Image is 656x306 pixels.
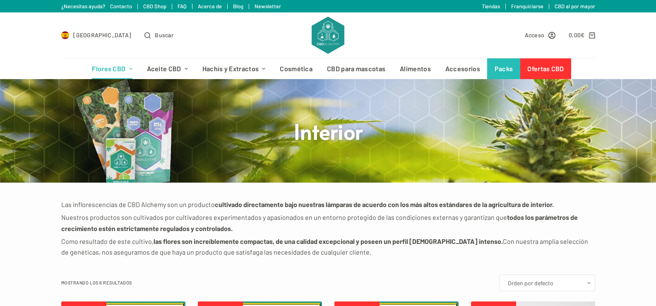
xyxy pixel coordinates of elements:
a: Select Country [61,30,132,40]
p: Nuestros productos son cultivados por cultivadores experimentados y apasionados en un entorno pro... [61,212,595,234]
a: Newsletter [255,3,281,10]
a: FAQ [178,3,187,10]
a: Tiendas [482,3,500,10]
a: CBD Shop [143,3,166,10]
p: Las inflorescencias de CBD Alchemy son un producto [61,199,595,210]
a: CBD para mascotas [320,58,393,79]
a: Aceite CBD [139,58,195,79]
a: Franquiciarse [511,3,543,10]
a: CBD al por mayor [555,3,595,10]
h1: Interior [173,118,483,145]
select: Pedido de la tienda [499,275,595,291]
img: ES Flag [61,31,70,39]
a: Acerca de [198,3,222,10]
span: [GEOGRAPHIC_DATA] [73,30,131,40]
a: Ofertas CBD [520,58,571,79]
span: Acceso [525,30,545,40]
a: Cosmética [273,58,320,79]
a: Alimentos [393,58,438,79]
a: Carro de compra [569,30,595,40]
strong: cultivado directamente bajo nuestras lámparas de acuerdo con los más altos estándares de la agric... [215,200,554,208]
span: € [581,31,584,39]
a: Accesorios [438,58,487,79]
a: Acceso [525,30,556,40]
button: Abrir formulario de búsqueda [144,30,173,40]
a: Flores CBD [85,58,139,79]
bdi: 0,00 [569,31,585,39]
img: CBD Alchemy [312,17,344,54]
strong: todos los parámetros de crecimiento estén estrictamente regulados y controlados. [61,213,578,232]
p: Mostrando los 6 resultados [61,279,132,287]
nav: Menú de cabecera [85,58,571,79]
a: Hachís y Extractos [195,58,273,79]
p: Como resultado de este cultivo, Con nuestra amplia selección de genéticas, nos aseguramos de que ... [61,236,595,258]
a: Blog [233,3,243,10]
a: Packs [487,58,520,79]
a: ¿Necesitas ayuda? Contacto [61,3,132,10]
span: Buscar [155,30,173,40]
strong: las flores son increíblemente compactas, de una calidad excepcional y poseen un perfil [DEMOGRAPH... [154,237,503,245]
